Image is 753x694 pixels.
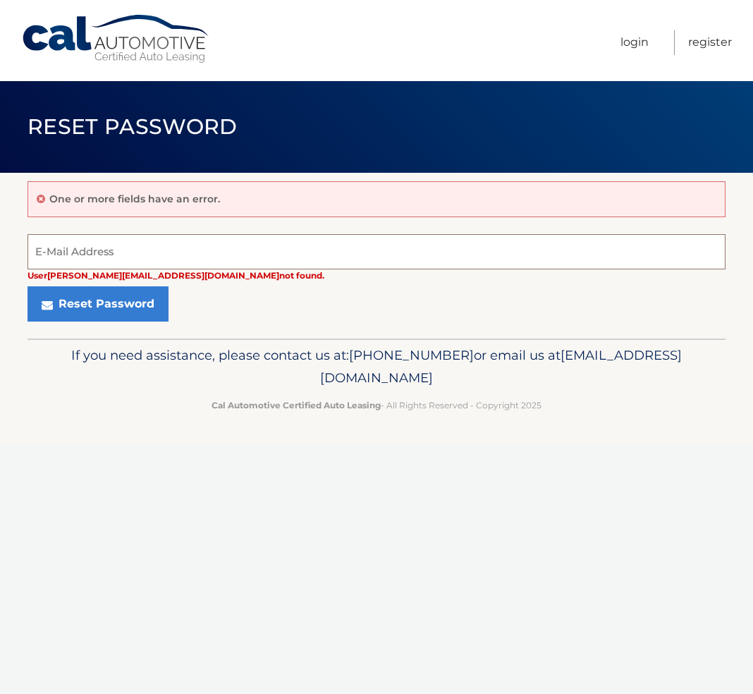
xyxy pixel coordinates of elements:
span: [PHONE_NUMBER] [349,347,474,363]
input: E-Mail Address [27,234,726,269]
a: Register [688,30,732,55]
span: Reset Password [27,114,237,140]
span: [EMAIL_ADDRESS][DOMAIN_NAME] [320,347,682,386]
button: Reset Password [27,286,169,322]
p: - All Rights Reserved - Copyright 2025 [49,398,704,413]
strong: Cal Automotive Certified Auto Leasing [212,400,381,410]
strong: User [PERSON_NAME][EMAIL_ADDRESS][DOMAIN_NAME] not found. [27,270,324,281]
a: Cal Automotive [21,14,212,64]
p: One or more fields have an error. [49,193,220,205]
a: Login [620,30,649,55]
p: If you need assistance, please contact us at: or email us at [49,344,704,389]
